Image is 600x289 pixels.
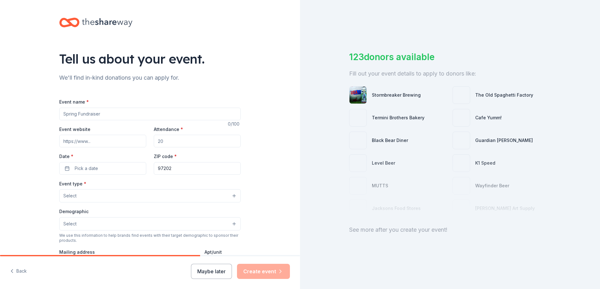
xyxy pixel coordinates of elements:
div: 0 /100 [228,120,241,128]
img: photo for Stormbreaker Brewing [349,87,366,104]
label: Mailing address [59,249,95,255]
input: 20 [154,135,241,147]
img: photo for The Old Spaghetti Factory [453,87,470,104]
input: https://www... [59,135,146,147]
input: 12345 (U.S. only) [154,162,241,175]
label: Demographic [59,208,89,215]
button: Select [59,217,241,230]
div: We'll find in-kind donations you can apply for. [59,73,241,83]
input: Spring Fundraiser [59,108,241,120]
button: Back [10,265,27,278]
div: See more after you create your event! [349,225,551,235]
div: The Old Spaghetti Factory [475,91,533,99]
div: 123 donors available [349,50,551,64]
label: Attendance [154,126,183,133]
span: Pick a date [75,165,98,172]
div: Termini Brothers Bakery [372,114,424,122]
div: We use this information to help brands find events with their target demographic to sponsor their... [59,233,241,243]
label: Event name [59,99,89,105]
div: Stormbreaker Brewing [372,91,421,99]
img: photo for Termini Brothers Bakery [349,109,366,126]
button: Pick a date [59,162,146,175]
img: photo for Black Bear Diner [349,132,366,149]
label: Apt/unit [205,249,222,255]
button: Select [59,189,241,202]
img: photo for Guardian Angel Device [453,132,470,149]
div: Black Bear Diner [372,137,408,144]
label: Event website [59,126,90,133]
label: Date [59,153,146,160]
span: Select [63,220,77,228]
label: Event type [59,181,86,187]
img: photo for Cafe Yumm! [453,109,470,126]
div: Fill out your event details to apply to donors like: [349,69,551,79]
span: Select [63,192,77,200]
div: Cafe Yumm! [475,114,502,122]
div: Tell us about your event. [59,50,241,68]
label: ZIP code [154,153,177,160]
div: Guardian [PERSON_NAME] [475,137,533,144]
button: Maybe later [191,264,232,279]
